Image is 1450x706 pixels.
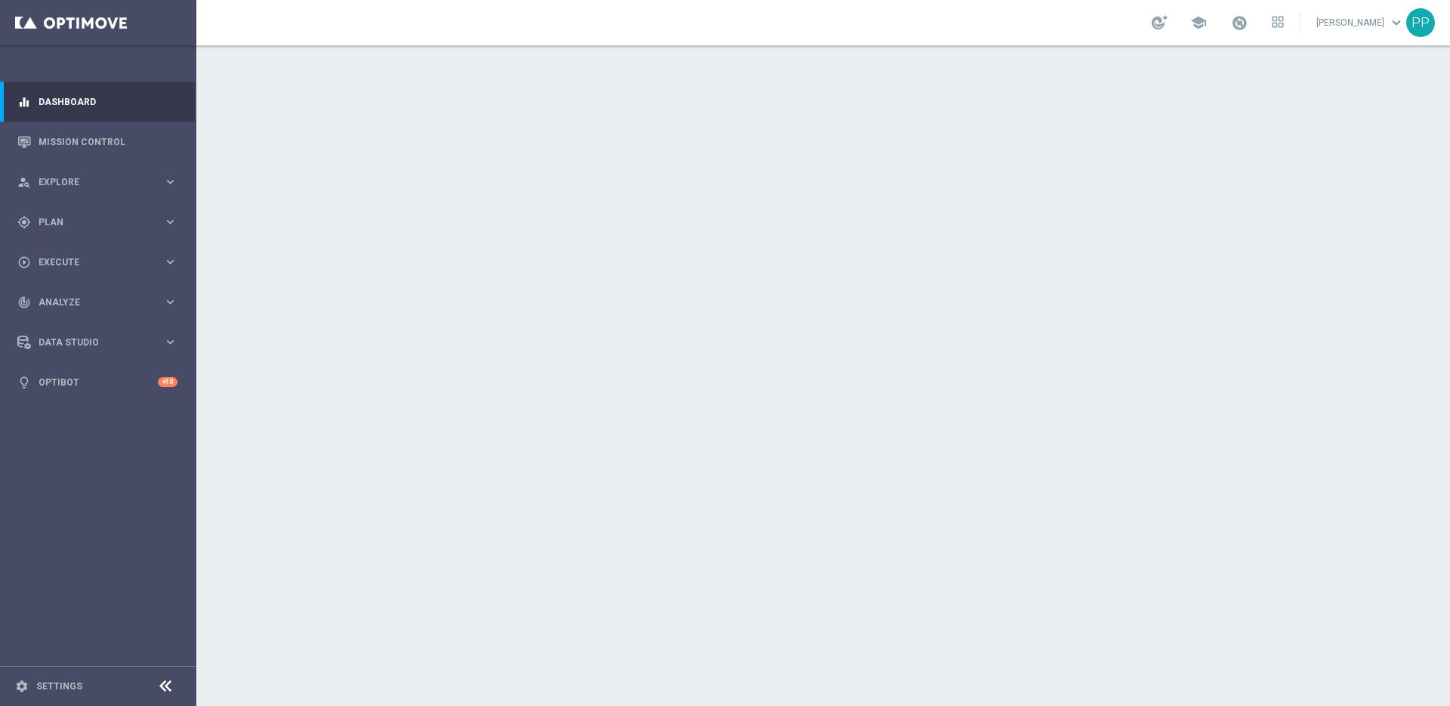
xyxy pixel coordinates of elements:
div: +10 [158,377,177,387]
div: Execute [17,255,163,269]
i: track_changes [17,296,31,309]
span: school [1190,14,1207,31]
i: settings [15,680,29,693]
div: Dashboard [17,82,177,122]
span: Explore [39,178,163,187]
button: Data Studio keyboard_arrow_right [17,336,178,348]
button: track_changes Analyze keyboard_arrow_right [17,296,178,308]
i: play_circle_outline [17,255,31,269]
span: Data Studio [39,338,163,347]
i: keyboard_arrow_right [163,255,177,269]
button: Mission Control [17,136,178,148]
div: Plan [17,215,163,229]
div: PP [1406,8,1435,37]
i: gps_fixed [17,215,31,229]
i: keyboard_arrow_right [163,295,177,309]
button: lightbulb Optibot +10 [17,376,178,389]
button: person_search Explore keyboard_arrow_right [17,176,178,188]
div: Explore [17,175,163,189]
span: keyboard_arrow_down [1388,14,1405,31]
div: Optibot [17,362,177,402]
i: keyboard_arrow_right [163,215,177,229]
a: Settings [36,682,82,691]
a: [PERSON_NAME]keyboard_arrow_down [1315,11,1406,34]
i: keyboard_arrow_right [163,175,177,189]
i: person_search [17,175,31,189]
span: Analyze [39,298,163,307]
div: Analyze [17,296,163,309]
div: Data Studio [17,336,163,349]
i: keyboard_arrow_right [163,335,177,349]
span: Execute [39,258,163,267]
button: gps_fixed Plan keyboard_arrow_right [17,216,178,228]
i: lightbulb [17,376,31,389]
div: Mission Control [17,122,177,162]
button: equalizer Dashboard [17,96,178,108]
span: Plan [39,218,163,227]
i: equalizer [17,95,31,109]
a: Mission Control [39,122,177,162]
button: play_circle_outline Execute keyboard_arrow_right [17,256,178,268]
a: Dashboard [39,82,177,122]
a: Optibot [39,362,158,402]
